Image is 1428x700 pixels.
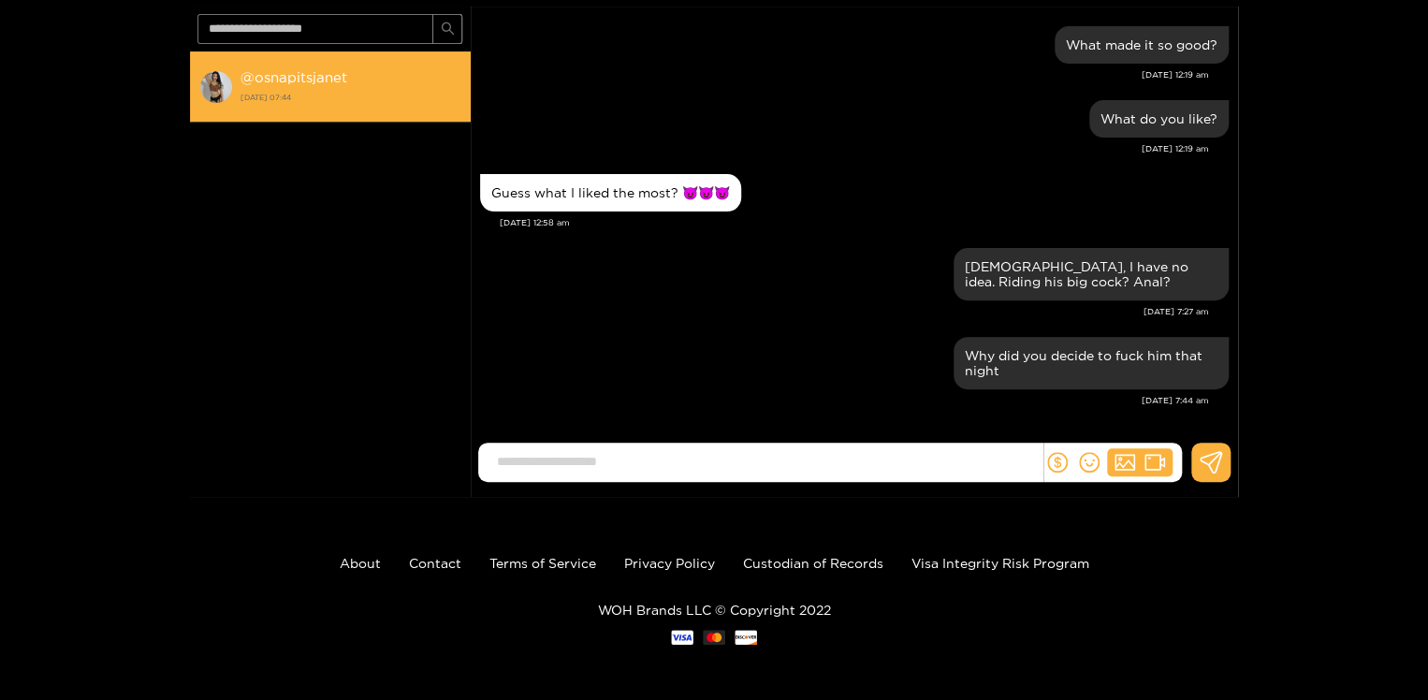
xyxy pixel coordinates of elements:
div: What made it so good? [1066,37,1217,52]
div: Sep. 28, 12:19 am [1089,100,1229,138]
div: [DATE] 12:19 am [480,68,1209,81]
a: Contact [409,556,461,570]
div: Guess what I liked the most? 😈😈😈 [491,185,730,200]
div: Sep. 28, 7:44 am [954,337,1229,389]
a: Custodian of Records [743,556,883,570]
button: search [432,14,462,44]
span: dollar [1047,452,1068,473]
span: picture [1115,452,1135,473]
div: What do you like? [1100,111,1217,126]
img: conversation [199,70,233,104]
div: [DEMOGRAPHIC_DATA], I have no idea. Riding his big cock? Anal? [965,259,1217,289]
strong: [DATE] 07:44 [240,89,461,106]
div: Sep. 28, 7:27 am [954,248,1229,300]
a: About [340,556,381,570]
button: dollar [1043,448,1071,476]
span: smile [1079,452,1100,473]
div: Sep. 28, 12:58 am [480,174,741,211]
div: [DATE] 7:44 am [480,394,1209,407]
div: [DATE] 12:19 am [480,142,1209,155]
a: Terms of Service [489,556,596,570]
a: Visa Integrity Risk Program [911,556,1089,570]
div: Sep. 28, 12:19 am [1055,26,1229,64]
a: Privacy Policy [624,556,715,570]
strong: @ osnapitsjanet [240,69,347,85]
span: video-camera [1144,452,1165,473]
div: [DATE] 7:27 am [480,305,1209,318]
button: picturevideo-camera [1107,448,1173,476]
div: Why did you decide to fuck him that night [965,348,1217,378]
span: search [441,22,455,37]
div: [DATE] 12:58 am [500,216,1229,229]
